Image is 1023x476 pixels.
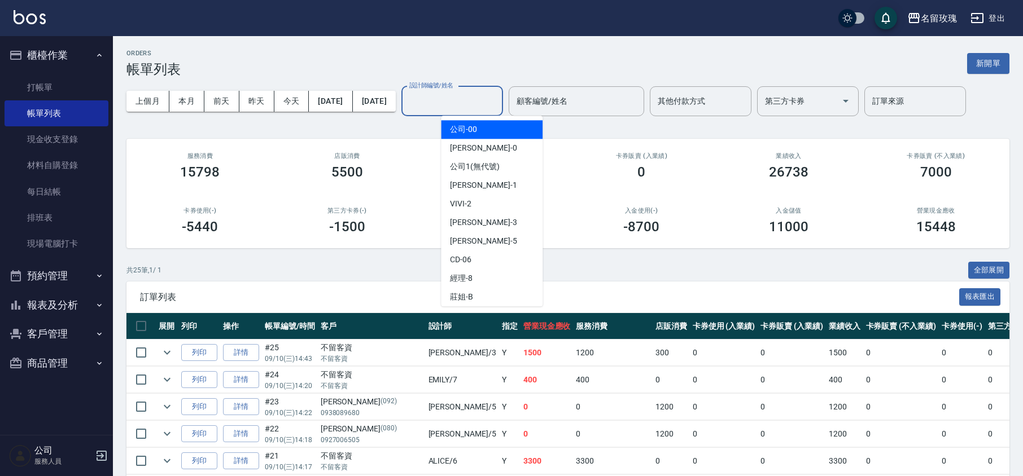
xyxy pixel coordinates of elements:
[573,394,652,420] td: 0
[875,7,897,29] button: save
[126,50,181,57] h2: ORDERS
[826,394,863,420] td: 1200
[426,367,499,393] td: EMILY /7
[499,448,521,474] td: Y
[180,164,220,180] h3: 15798
[499,421,521,447] td: Y
[499,367,521,393] td: Y
[653,340,690,366] td: 300
[287,207,408,214] h2: 第三方卡券(-)
[5,179,108,205] a: 每日結帳
[223,452,259,470] a: 詳情
[653,394,690,420] td: 1200
[265,354,315,364] p: 09/10 (三) 14:43
[262,394,318,420] td: #23
[434,152,554,160] h2: 卡券使用 (入業績)
[450,217,517,228] span: [PERSON_NAME] -3
[920,164,952,180] h3: 7000
[223,344,259,362] a: 詳情
[450,161,500,173] span: 公司1 (無代號)
[321,450,423,462] div: 不留客資
[287,152,408,160] h2: 店販消費
[5,126,108,152] a: 現金收支登錄
[826,367,863,393] td: 400
[573,340,652,366] td: 1200
[939,421,985,447] td: 0
[826,448,863,474] td: 3300
[318,313,426,340] th: 客戶
[499,394,521,420] td: Y
[159,452,176,469] button: expand row
[223,398,259,416] a: 詳情
[967,58,1009,68] a: 新開單
[690,340,758,366] td: 0
[573,448,652,474] td: 3300
[769,219,808,235] h3: 11000
[939,340,985,366] td: 0
[331,164,363,180] h3: 5500
[521,367,574,393] td: 400
[34,456,92,466] p: 服務人員
[321,423,423,435] div: [PERSON_NAME]
[14,10,46,24] img: Logo
[758,448,826,474] td: 0
[321,408,423,418] p: 0938089680
[5,231,108,257] a: 現場電腦打卡
[729,207,849,214] h2: 入金儲值
[381,396,397,408] p: (092)
[769,164,808,180] h3: 26738
[262,340,318,366] td: #25
[499,313,521,340] th: 指定
[381,423,397,435] p: (080)
[321,342,423,354] div: 不留客資
[321,462,423,472] p: 不留客資
[450,272,473,284] span: 經理 -8
[321,435,423,445] p: 0927006505
[321,381,423,391] p: 不留客資
[220,313,262,340] th: 操作
[573,313,652,340] th: 服務消費
[653,367,690,393] td: 0
[426,421,499,447] td: [PERSON_NAME] /5
[876,152,996,160] h2: 卡券販賣 (不入業績)
[262,421,318,447] td: #22
[916,219,956,235] h3: 15448
[521,340,574,366] td: 1500
[921,11,957,25] div: 名留玫瑰
[321,369,423,381] div: 不留客資
[521,421,574,447] td: 0
[181,452,217,470] button: 列印
[223,371,259,389] a: 詳情
[863,421,939,447] td: 0
[5,205,108,231] a: 排班表
[5,74,108,100] a: 打帳單
[903,7,961,30] button: 名留玫瑰
[582,152,702,160] h2: 卡券販賣 (入業績)
[5,319,108,349] button: 客戶管理
[169,91,204,112] button: 本月
[939,394,985,420] td: 0
[653,448,690,474] td: 0
[5,261,108,290] button: 預約管理
[690,448,758,474] td: 0
[204,91,239,112] button: 前天
[637,164,645,180] h3: 0
[159,425,176,442] button: expand row
[181,398,217,416] button: 列印
[623,219,659,235] h3: -8700
[573,367,652,393] td: 400
[863,313,939,340] th: 卡券販賣 (不入業績)
[409,81,453,90] label: 設計師編號/姓名
[265,462,315,472] p: 09/10 (三) 14:17
[450,254,471,266] span: CD -06
[826,340,863,366] td: 1500
[434,207,554,214] h2: 其他付款方式(-)
[939,448,985,474] td: 0
[450,179,517,191] span: [PERSON_NAME] -1
[181,371,217,389] button: 列印
[450,124,477,135] span: 公司 -00
[499,340,521,366] td: Y
[968,262,1010,279] button: 全部展開
[690,394,758,420] td: 0
[450,291,473,303] span: 莊姐 -B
